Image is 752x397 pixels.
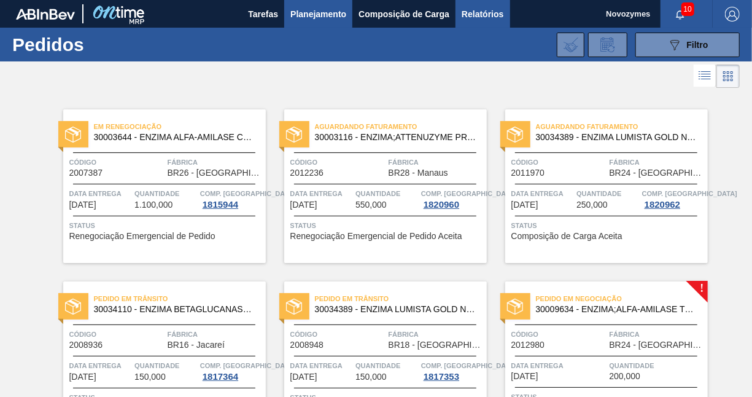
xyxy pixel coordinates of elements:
button: Filtro [635,33,740,57]
span: Status [290,219,484,232]
img: TNhmsLtSVTkK8tSr43FrP2fwEKptu5GPRR3wAAAABJRU5ErkJggg== [16,9,75,20]
a: Comp. [GEOGRAPHIC_DATA]1815944 [200,187,263,210]
span: Código [511,328,607,340]
span: Data entrega [69,187,132,200]
span: 10 [681,2,694,16]
span: 2007387 [69,168,103,178]
span: Em renegociação [94,120,266,133]
a: Comp. [GEOGRAPHIC_DATA]1817353 [421,360,484,382]
span: Fábrica [168,328,263,340]
span: BR26 - Uberlândia [168,168,263,178]
span: Data entrega [511,187,574,200]
span: 28/08/2025 [511,200,538,210]
span: Fábrica [610,328,705,340]
span: Pedido em Trânsito [94,293,266,305]
span: BR28 - Manaus [389,168,448,178]
span: 2008948 [290,340,324,350]
span: Composição de Carga Aceita [511,232,622,241]
span: Quantidade [576,187,639,200]
span: 150,000 [355,372,387,382]
span: 30003644 - ENZIMA ALFA-AMILASE CEREMIX FLEX MALTOGE [94,133,256,142]
span: 1.100,000 [134,200,172,210]
span: Pedido em Trânsito [315,293,487,305]
img: status [507,299,523,315]
span: BR18 - Pernambuco [389,340,484,350]
span: Quantidade [355,187,418,200]
span: Tarefas [248,7,278,22]
span: Quantidade [355,360,418,372]
span: 30009634 - ENZIMA;ALFA-AMILASE TERMOESTÁVEL;TERMAMY [536,305,698,314]
img: Logout [725,7,740,22]
span: Quantidade [134,187,197,200]
span: Código [290,328,386,340]
div: Solicitação de Revisão de Pedidos [588,33,627,57]
span: BR16 - Jacareí [168,340,225,350]
span: 2012236 [290,168,324,178]
div: 1817364 [200,372,241,382]
span: 2012980 [511,340,545,350]
span: 30034389 - ENZIMA LUMISTA GOLD NOVONESIS 25KG [315,305,477,314]
div: Visão em Cards [716,65,740,88]
span: Data entrega [290,360,353,372]
span: Código [290,156,386,168]
span: 29/08/2025 [511,372,538,381]
span: Data entrega [69,360,132,372]
span: Comp. Carga [200,360,295,372]
a: statusAguardando Faturamento30034389 - ENZIMA LUMISTA GOLD NOVONESIS 25KGCódigo2011970FábricaBR24... [487,109,708,263]
img: status [286,299,302,315]
span: 250,000 [576,200,608,210]
span: 2011970 [511,168,545,178]
span: 25/08/2025 [69,200,96,210]
span: Comp. Carga [200,187,295,200]
h1: Pedidos [12,37,180,52]
img: status [65,299,81,315]
img: status [507,127,523,143]
span: 150,000 [134,372,166,382]
span: Fábrica [610,156,705,168]
span: Comp. Carga [421,360,516,372]
span: 30034389 - ENZIMA LUMISTA GOLD NOVONESIS 25KG [536,133,698,142]
span: 29/08/2025 [290,372,317,382]
a: Comp. [GEOGRAPHIC_DATA]1817364 [200,360,263,382]
span: Data entrega [511,360,607,372]
span: 550,000 [355,200,387,210]
span: Quantidade [610,360,705,372]
span: 28/08/2025 [290,200,317,210]
span: Aguardando Faturamento [315,120,487,133]
button: Notificações [661,6,700,23]
span: Filtro [687,40,708,50]
img: status [286,127,302,143]
span: Relatórios [462,7,503,22]
div: 1815944 [200,200,241,210]
span: 200,000 [610,372,641,381]
span: Planejamento [290,7,346,22]
span: 30003116 - ENZIMA;ATTENUZYME PRO;NOVOZYMES; [315,133,477,142]
span: BR24 - Ponta Grossa [610,168,705,178]
span: Fábrica [389,328,484,340]
span: Status [69,219,263,232]
span: Código [69,156,165,168]
span: Comp. Carga [642,187,737,200]
span: 30034110 - ENZIMA BETAGLUCANASE ULTRAFLO PRIME [94,305,256,314]
div: 1820960 [421,200,462,210]
span: 2008936 [69,340,103,350]
span: 29/08/2025 [69,372,96,382]
div: 1817353 [421,372,462,382]
a: statusAguardando Faturamento30003116 - ENZIMA;ATTENUZYME PRO;NOVOZYMES;Código2012236FábricaBR28 -... [266,109,487,263]
span: Quantidade [134,360,197,372]
span: Status [511,219,705,232]
a: statusEm renegociação30003644 - ENZIMA ALFA-AMILASE CEREMIX FLEX MALTOGECódigo2007387FábricaBR26 ... [45,109,266,263]
div: 1820962 [642,200,683,210]
span: BR24 - Ponta Grossa [610,340,705,350]
span: Fábrica [168,156,263,168]
span: Data entrega [290,187,353,200]
span: Renegociação Emergencial de Pedido [69,232,215,241]
span: Composição de Carga [359,7,449,22]
span: Aguardando Faturamento [536,120,708,133]
div: Importar Negociações dos Pedidos [557,33,584,57]
span: Comp. Carga [421,187,516,200]
span: Pedido em Negociação [536,293,708,305]
span: Código [511,156,607,168]
a: Comp. [GEOGRAPHIC_DATA]1820962 [642,187,705,210]
div: Visão em Lista [694,65,716,88]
